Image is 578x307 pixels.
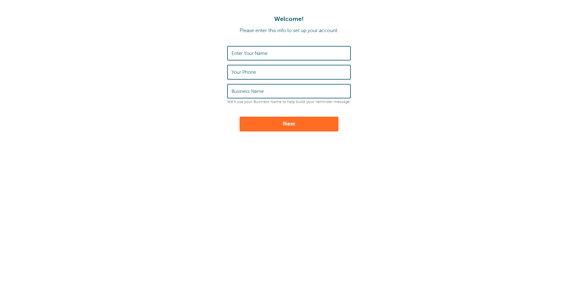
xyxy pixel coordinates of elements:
label: Enter Your Name [232,51,267,56]
h1: Welcome! [6,15,572,23]
label: Business Name [232,89,264,94]
p: We'll use your Business Name to help build your reminder message. [227,100,351,104]
p: Please enter this info to set up your account. [6,28,572,34]
label: Your Phone [232,69,256,75]
button: Next [240,117,338,131]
